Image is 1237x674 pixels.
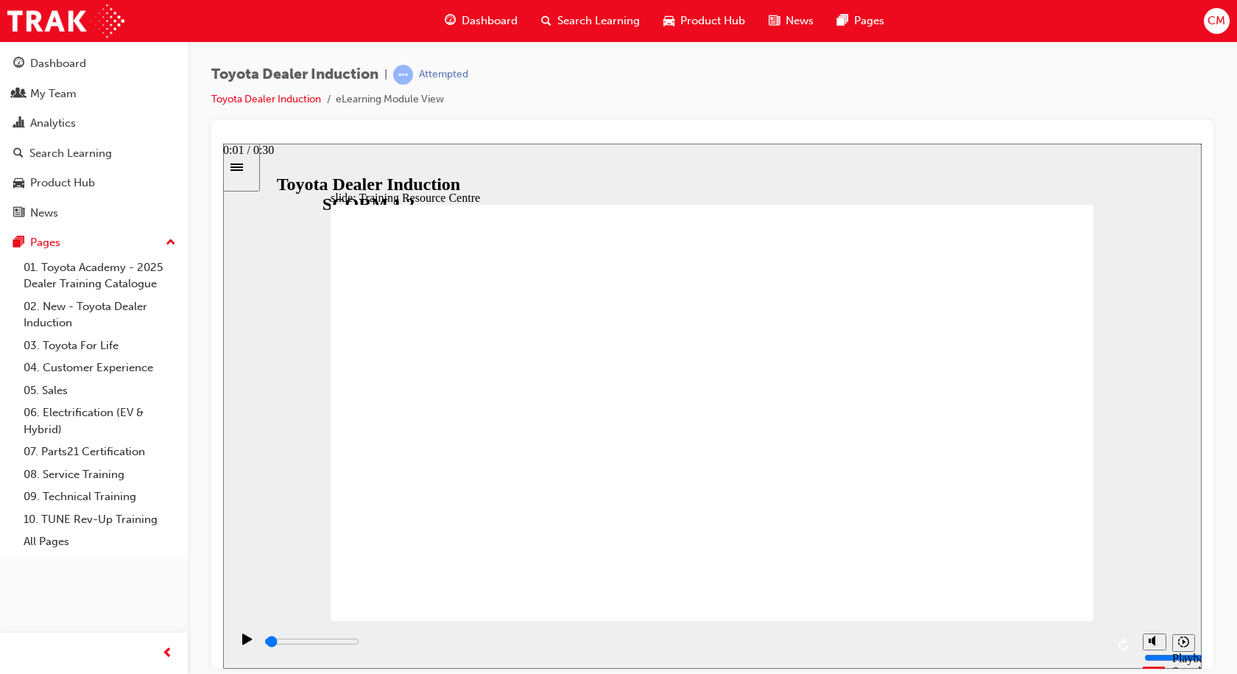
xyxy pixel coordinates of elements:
[920,490,943,507] button: Mute (Ctrl+Alt+M)
[30,234,60,251] div: Pages
[757,6,825,36] a: news-iconNews
[30,85,77,102] div: My Team
[652,6,757,36] a: car-iconProduct Hub
[6,80,182,108] a: My Team
[912,477,971,525] div: misc controls
[30,205,58,222] div: News
[786,13,814,29] span: News
[6,169,182,197] a: Product Hub
[18,401,182,440] a: 06. Electrification (EV & Hybrid)
[854,13,884,29] span: Pages
[162,645,173,663] span: prev-icon
[18,379,182,402] a: 05. Sales
[680,13,745,29] span: Product Hub
[6,140,182,167] a: Search Learning
[419,68,468,82] div: Attempted
[6,50,182,77] a: Dashboard
[393,65,413,85] span: learningRecordVerb_ATTEMPT-icon
[18,485,182,508] a: 09. Technical Training
[769,12,780,30] span: news-icon
[18,295,182,334] a: 02. New - Toyota Dealer Induction
[663,12,674,30] span: car-icon
[7,489,32,514] button: Play (Ctrl+Alt+P)
[6,110,182,137] a: Analytics
[7,4,124,38] img: Trak
[1204,8,1230,34] button: CM
[6,200,182,227] a: News
[18,440,182,463] a: 07. Parts21 Certification
[41,492,136,504] input: slide progress
[18,463,182,486] a: 08. Service Training
[30,115,76,132] div: Analytics
[18,508,182,531] a: 10. TUNE Rev-Up Training
[921,508,1016,520] input: volume
[1208,13,1225,29] span: CM
[445,12,456,30] span: guage-icon
[18,256,182,295] a: 01. Toyota Academy - 2025 Dealer Training Catalogue
[384,66,387,83] span: |
[7,477,912,525] div: playback controls
[13,57,24,71] span: guage-icon
[541,12,551,30] span: search-icon
[166,234,176,253] span: up-icon
[18,530,182,553] a: All Pages
[6,229,182,256] button: Pages
[13,236,24,250] span: pages-icon
[13,147,24,161] span: search-icon
[557,13,640,29] span: Search Learning
[30,175,95,192] div: Product Hub
[29,145,112,162] div: Search Learning
[18,334,182,357] a: 03. Toyota For Life
[30,55,86,72] div: Dashboard
[837,12,848,30] span: pages-icon
[13,88,24,101] span: people-icon
[13,177,24,190] span: car-icon
[529,6,652,36] a: search-iconSearch Learning
[336,91,444,108] li: eLearning Module View
[462,13,518,29] span: Dashboard
[18,357,182,379] a: 04. Customer Experience
[211,66,378,83] span: Toyota Dealer Induction
[825,6,896,36] a: pages-iconPages
[433,6,529,36] a: guage-iconDashboard
[949,508,971,535] div: Playback Speed
[211,93,321,105] a: Toyota Dealer Induction
[13,207,24,220] span: news-icon
[949,491,972,508] button: Playback speed
[13,117,24,130] span: chart-icon
[6,47,182,229] button: DashboardMy TeamAnalyticsSearch LearningProduct HubNews
[890,491,912,513] button: Replay (Ctrl+Alt+R)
